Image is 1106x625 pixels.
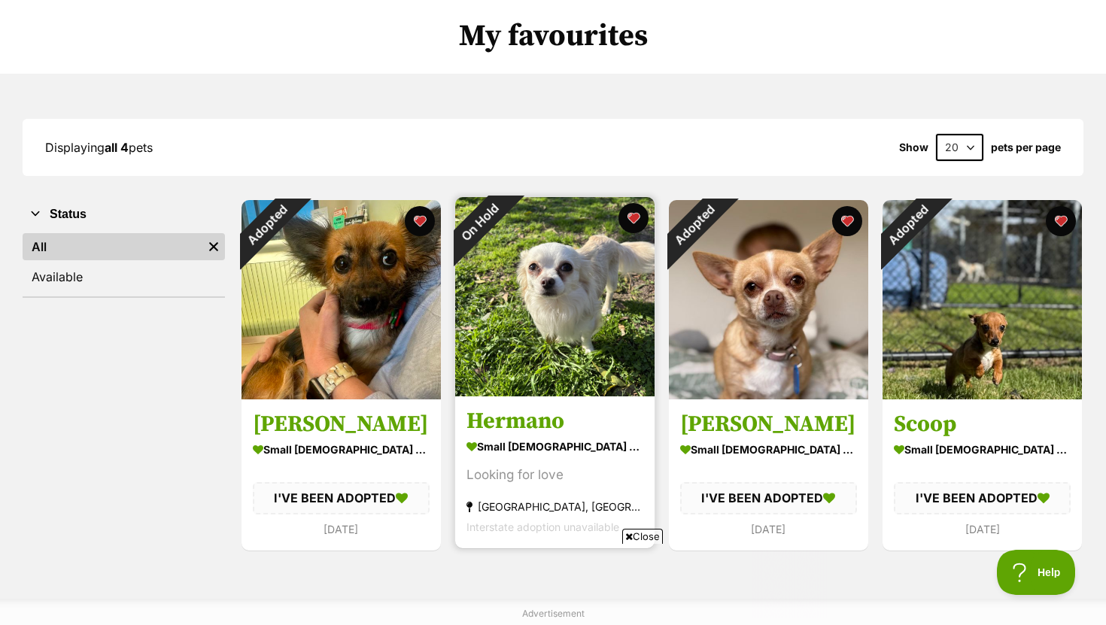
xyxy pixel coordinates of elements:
[466,497,643,517] div: [GEOGRAPHIC_DATA], [GEOGRAPHIC_DATA]
[991,141,1061,153] label: pets per page
[863,181,953,270] div: Adopted
[253,411,430,439] h3: [PERSON_NAME]
[466,436,643,458] div: small [DEMOGRAPHIC_DATA] Dog
[894,483,1071,514] div: I'VE BEEN ADOPTED
[23,263,225,290] a: Available
[23,233,202,260] a: All
[997,550,1076,595] iframe: Help Scout Beacon - Open
[202,233,225,260] a: Remove filter
[680,483,857,514] div: I'VE BEEN ADOPTED
[883,399,1082,551] a: Scoop small [DEMOGRAPHIC_DATA] Dog I'VE BEEN ADOPTED [DATE] favourite
[466,521,619,534] span: Interstate adoption unavailable
[253,519,430,539] div: [DATE]
[622,529,663,544] span: Close
[405,206,435,236] button: favourite
[832,206,862,236] button: favourite
[242,399,441,551] a: [PERSON_NAME] small [DEMOGRAPHIC_DATA] Dog I'VE BEEN ADOPTED [DATE] favourite
[455,384,655,399] a: On Hold
[680,439,857,461] div: small [DEMOGRAPHIC_DATA] Dog
[680,519,857,539] div: [DATE]
[669,200,868,399] img: Dorothy
[466,466,643,486] div: Looking for love
[680,411,857,439] h3: [PERSON_NAME]
[466,408,643,436] h3: Hermano
[242,387,441,402] a: Adopted
[899,141,928,153] span: Show
[894,439,1071,461] div: small [DEMOGRAPHIC_DATA] Dog
[23,230,225,296] div: Status
[45,140,153,155] span: Displaying pets
[894,411,1071,439] h3: Scoop
[883,387,1082,402] a: Adopted
[242,200,441,399] img: Marley
[253,483,430,514] div: I'VE BEEN ADOPTED
[649,181,739,270] div: Adopted
[894,519,1071,539] div: [DATE]
[669,399,868,551] a: [PERSON_NAME] small [DEMOGRAPHIC_DATA] Dog I'VE BEEN ADOPTED [DATE] favourite
[1046,206,1076,236] button: favourite
[222,181,311,270] div: Adopted
[23,205,225,224] button: Status
[669,387,868,402] a: Adopted
[253,439,430,461] div: small [DEMOGRAPHIC_DATA] Dog
[436,177,524,266] div: On Hold
[883,200,1082,399] img: Scoop
[455,197,655,396] img: Hermano
[455,396,655,549] a: Hermano small [DEMOGRAPHIC_DATA] Dog Looking for love [GEOGRAPHIC_DATA], [GEOGRAPHIC_DATA] Inters...
[279,550,827,617] iframe: Advertisement
[105,140,129,155] strong: all 4
[618,203,649,233] button: favourite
